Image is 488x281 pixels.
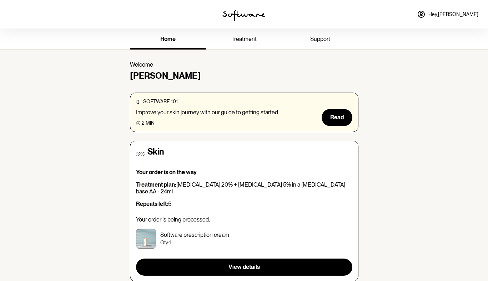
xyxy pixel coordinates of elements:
strong: Treatment plan: [136,181,176,188]
span: software 101 [143,99,178,104]
a: support [282,30,358,50]
p: Your order is on the way [136,169,352,176]
a: treatment [206,30,282,50]
h4: [PERSON_NAME] [130,71,358,81]
p: Your order is being processed. [136,216,352,223]
p: Qty: 1 [160,240,229,246]
span: View details [228,264,260,270]
strong: Repeats left: [136,201,168,207]
p: Software prescription cream [160,231,229,238]
span: 2 min [142,120,155,126]
p: Welcome [130,61,358,68]
img: software logo [222,10,265,21]
p: Improve your skin journey with our guide to getting started. [136,109,279,116]
span: support [310,36,330,42]
p: [MEDICAL_DATA] 20% + [MEDICAL_DATA] 5% in a [MEDICAL_DATA] base AA - 24ml [136,181,352,195]
span: treatment [231,36,257,42]
a: home [130,30,206,50]
p: 5 [136,201,352,207]
span: home [160,36,176,42]
img: cktujz5yr00003e5x3pznojt7.jpg [136,229,156,249]
span: Read [330,114,344,121]
h4: Skin [147,147,164,157]
span: Hey, [PERSON_NAME] ! [428,11,479,17]
a: Hey,[PERSON_NAME]! [413,6,484,23]
button: View details [136,259,352,276]
button: Read [322,109,352,126]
